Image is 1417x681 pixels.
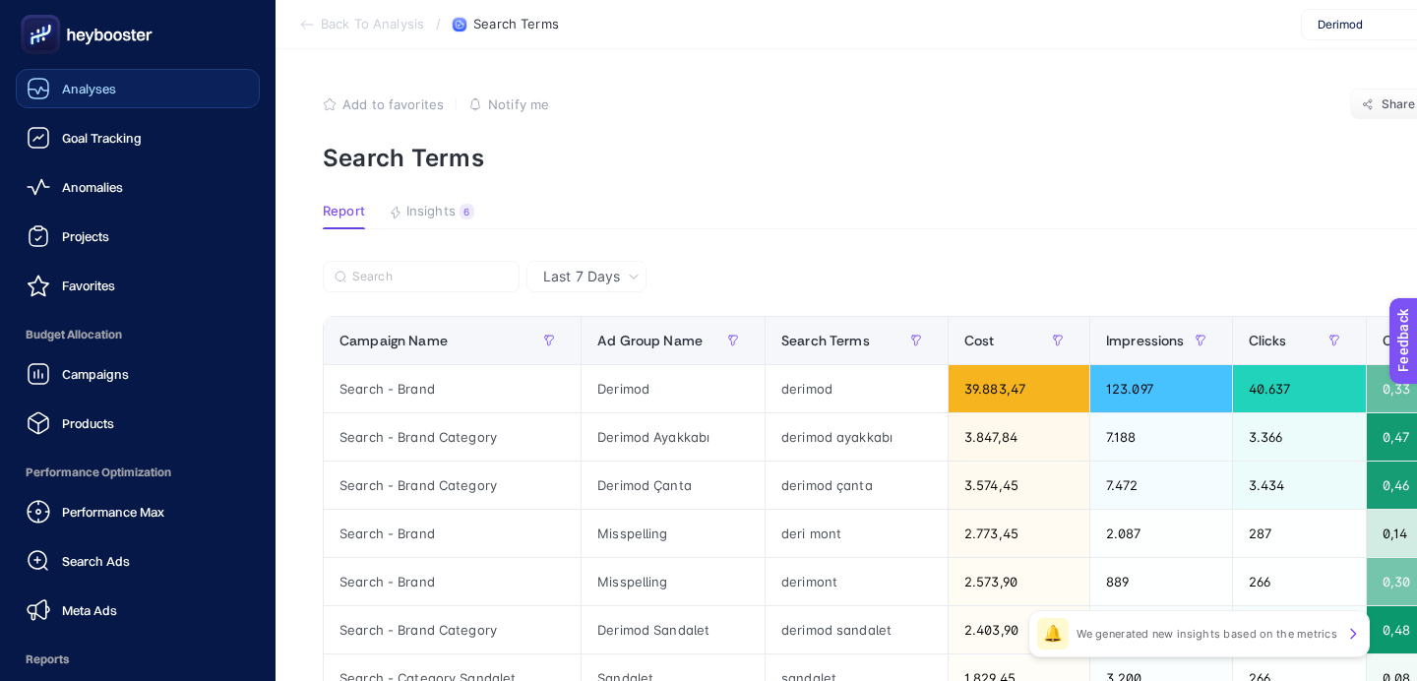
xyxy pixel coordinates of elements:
[321,17,424,32] span: Back To Analysis
[62,366,129,382] span: Campaigns
[1090,606,1232,653] div: 3.489
[766,510,948,557] div: deri mont
[949,606,1089,653] div: 2.403,90
[16,315,260,354] span: Budget Allocation
[1233,606,1366,653] div: 1.670
[543,267,620,286] span: Last 7 Days
[62,415,114,431] span: Products
[62,130,142,146] span: Goal Tracking
[16,590,260,630] a: Meta Ads
[16,403,260,443] a: Products
[949,510,1089,557] div: 2.773,45
[1090,558,1232,605] div: 889
[324,558,581,605] div: Search - Brand
[766,365,948,412] div: derimod
[16,217,260,256] a: Projects
[1249,333,1287,348] span: Clicks
[62,553,130,569] span: Search Ads
[12,6,75,22] span: Feedback
[1106,333,1185,348] span: Impressions
[62,228,109,244] span: Projects
[62,179,123,195] span: Anomalies
[16,492,260,531] a: Performance Max
[324,606,581,653] div: Search - Brand Category
[1090,510,1232,557] div: 2.087
[323,96,444,112] button: Add to favorites
[949,558,1089,605] div: 2.573,90
[468,96,549,112] button: Notify me
[597,333,703,348] span: Ad Group Name
[582,413,765,461] div: Derimod Ayakkabı
[324,413,581,461] div: Search - Brand Category
[62,504,164,520] span: Performance Max
[1233,510,1366,557] div: 287
[436,16,441,31] span: /
[1382,96,1416,112] span: Share
[766,606,948,653] div: derimod sandalet
[488,96,549,112] span: Notify me
[324,462,581,509] div: Search - Brand Category
[766,413,948,461] div: derimod ayakkabı
[16,541,260,581] a: Search Ads
[766,462,948,509] div: derimod çanta
[1090,413,1232,461] div: 7.188
[1233,462,1366,509] div: 3.434
[16,69,260,108] a: Analyses
[342,96,444,112] span: Add to favorites
[62,81,116,96] span: Analyses
[62,278,115,293] span: Favorites
[949,365,1089,412] div: 39.883,47
[324,365,581,412] div: Search - Brand
[323,204,365,219] span: Report
[16,167,260,207] a: Anomalies
[582,558,765,605] div: Misspelling
[339,333,448,348] span: Campaign Name
[1077,626,1337,642] p: We generated new insights based on the metrics
[324,510,581,557] div: Search - Brand
[62,602,117,618] span: Meta Ads
[582,606,765,653] div: Derimod Sandalet
[460,204,474,219] div: 6
[1233,413,1366,461] div: 3.366
[582,462,765,509] div: Derimod Çanta
[582,510,765,557] div: Misspelling
[766,558,948,605] div: derimont
[352,270,508,284] input: Search
[16,118,260,157] a: Goal Tracking
[16,266,260,305] a: Favorites
[473,17,559,32] span: Search Terms
[1090,365,1232,412] div: 123.097
[1233,558,1366,605] div: 266
[949,413,1089,461] div: 3.847,84
[16,354,260,394] a: Campaigns
[16,453,260,492] span: Performance Optimization
[406,204,456,219] span: Insights
[1090,462,1232,509] div: 7.472
[781,333,870,348] span: Search Terms
[1233,365,1366,412] div: 40.637
[964,333,995,348] span: Cost
[1037,618,1069,650] div: 🔔
[949,462,1089,509] div: 3.574,45
[16,640,260,679] span: Reports
[582,365,765,412] div: Derimod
